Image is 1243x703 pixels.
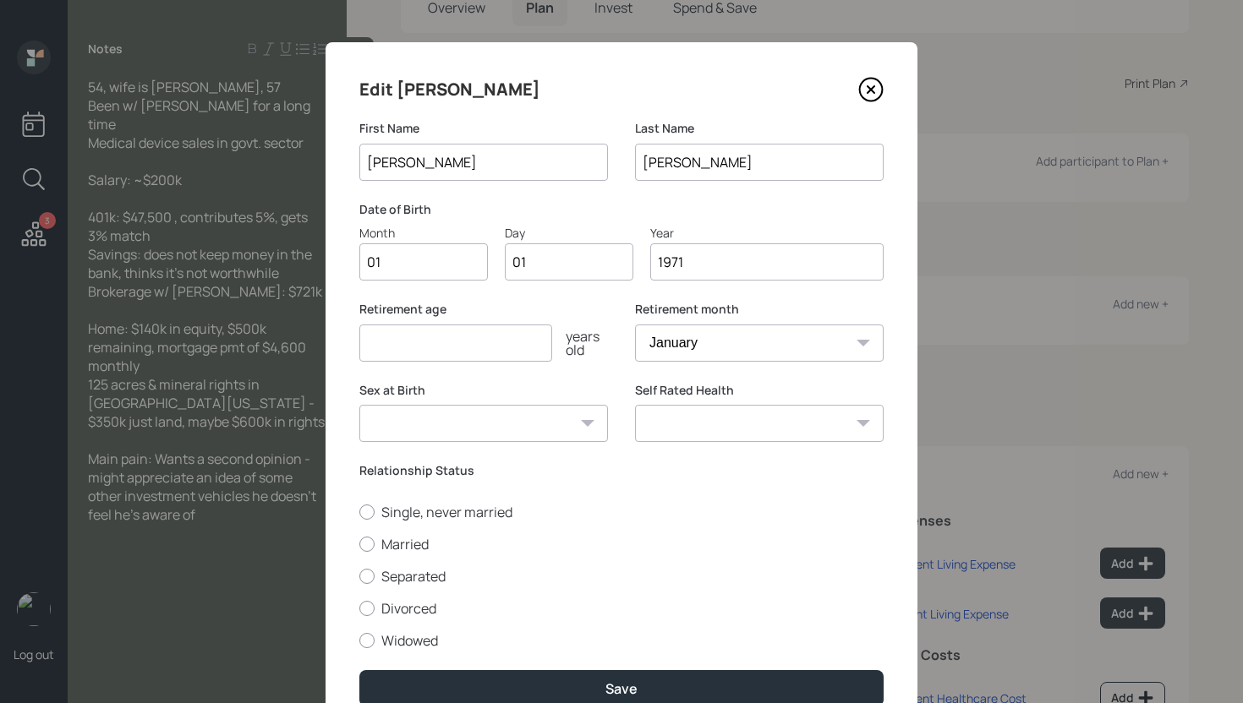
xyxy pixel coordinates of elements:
[359,76,540,103] h4: Edit [PERSON_NAME]
[359,631,884,650] label: Widowed
[359,599,884,618] label: Divorced
[359,535,884,553] label: Married
[359,503,884,521] label: Single, never married
[505,243,633,281] input: Day
[635,120,884,137] label: Last Name
[359,201,884,218] label: Date of Birth
[359,382,608,399] label: Sex at Birth
[552,330,608,357] div: years old
[359,120,608,137] label: First Name
[635,301,884,318] label: Retirement month
[650,224,884,242] div: Year
[359,224,488,242] div: Month
[650,243,884,281] input: Year
[605,679,638,698] div: Save
[505,224,633,242] div: Day
[359,462,884,479] label: Relationship Status
[359,243,488,281] input: Month
[359,301,608,318] label: Retirement age
[359,567,884,586] label: Separated
[635,382,884,399] label: Self Rated Health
